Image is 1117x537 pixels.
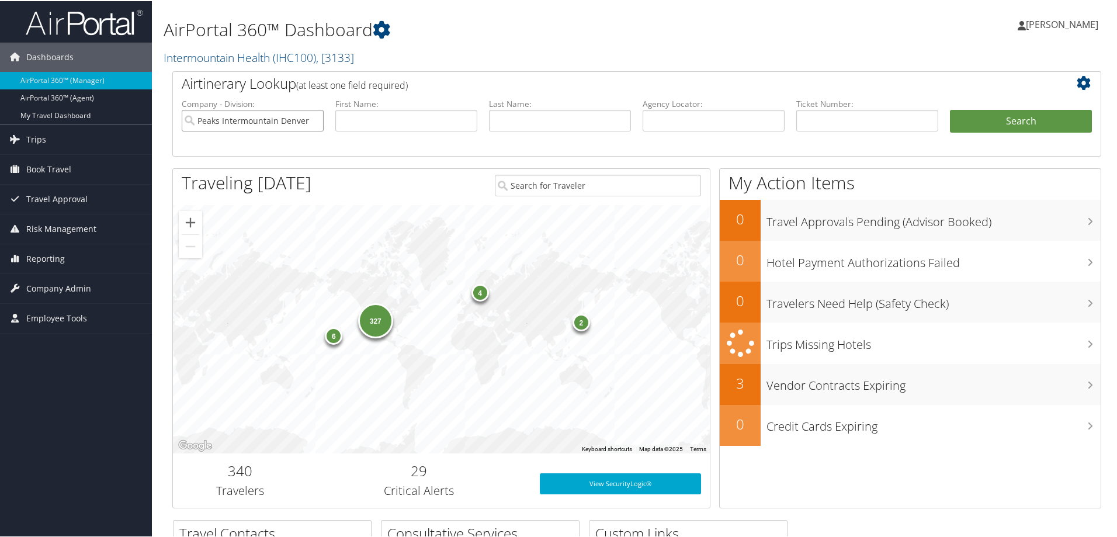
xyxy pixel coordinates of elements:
button: Zoom out [179,234,202,257]
a: 0Travel Approvals Pending (Advisor Booked) [720,199,1101,240]
span: ( IHC100 ) [273,48,316,64]
label: First Name: [335,97,477,109]
h3: Critical Alerts [316,481,522,498]
button: Zoom in [179,210,202,233]
h1: Traveling [DATE] [182,169,311,194]
div: 4 [471,282,488,300]
a: Open this area in Google Maps (opens a new window) [176,437,214,452]
a: 0Credit Cards Expiring [720,404,1101,445]
div: 327 [358,302,393,337]
h1: AirPortal 360™ Dashboard [164,16,795,41]
a: Terms (opens in new tab) [690,445,706,451]
span: Trips [26,124,46,153]
span: Book Travel [26,154,71,183]
div: 2 [572,313,589,330]
h2: 0 [720,290,761,310]
span: (at least one field required) [296,78,408,91]
h3: Travelers [182,481,299,498]
span: Travel Approval [26,183,88,213]
h3: Vendor Contracts Expiring [766,370,1101,393]
a: 0Hotel Payment Authorizations Failed [720,240,1101,280]
img: airportal-logo.png [26,8,143,35]
span: Dashboards [26,41,74,71]
a: [PERSON_NAME] [1018,6,1110,41]
img: Google [176,437,214,452]
h3: Credit Cards Expiring [766,411,1101,434]
a: Intermountain Health [164,48,354,64]
label: Last Name: [489,97,631,109]
span: Map data ©2025 [639,445,683,451]
span: Employee Tools [26,303,87,332]
button: Keyboard shortcuts [582,444,632,452]
h2: 340 [182,460,299,480]
span: Reporting [26,243,65,272]
h2: 0 [720,208,761,228]
a: 3Vendor Contracts Expiring [720,363,1101,404]
h2: 0 [720,249,761,269]
h2: 0 [720,413,761,433]
a: Trips Missing Hotels [720,321,1101,363]
h3: Travelers Need Help (Safety Check) [766,289,1101,311]
h2: 29 [316,460,522,480]
input: Search for Traveler [495,174,701,195]
h2: Airtinerary Lookup [182,72,1015,92]
a: 0Travelers Need Help (Safety Check) [720,280,1101,321]
button: Search [950,109,1092,132]
span: [PERSON_NAME] [1026,17,1098,30]
span: Risk Management [26,213,96,242]
h3: Hotel Payment Authorizations Failed [766,248,1101,270]
h1: My Action Items [720,169,1101,194]
a: View SecurityLogic® [540,472,701,493]
div: 6 [325,326,342,344]
h3: Trips Missing Hotels [766,330,1101,352]
h3: Travel Approvals Pending (Advisor Booked) [766,207,1101,229]
span: , [ 3133 ] [316,48,354,64]
label: Ticket Number: [796,97,938,109]
label: Company - Division: [182,97,324,109]
label: Agency Locator: [643,97,785,109]
h2: 3 [720,372,761,392]
span: Company Admin [26,273,91,302]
